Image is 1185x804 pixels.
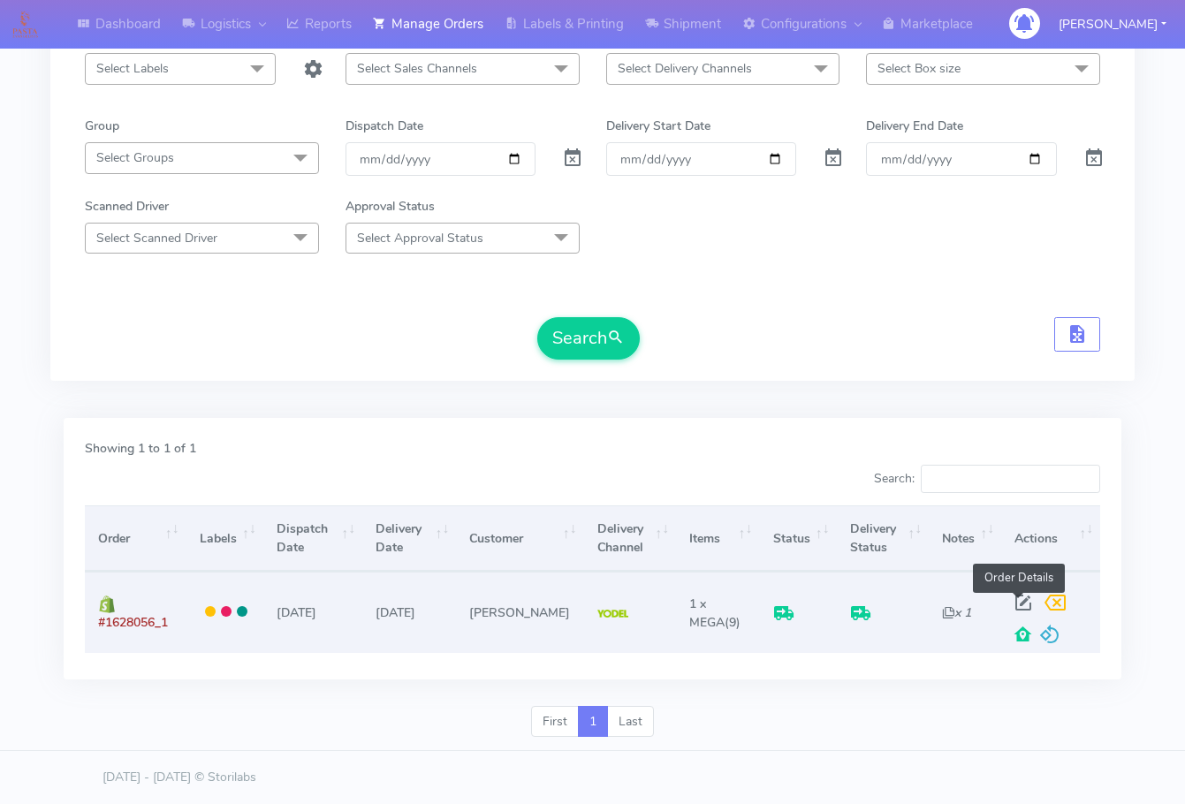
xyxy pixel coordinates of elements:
[921,465,1100,493] input: Search:
[618,60,752,77] span: Select Delivery Channels
[837,505,929,572] th: Delivery Status: activate to sort column ascending
[689,595,741,631] span: (9)
[877,60,961,77] span: Select Box size
[929,505,1001,572] th: Notes: activate to sort column ascending
[85,505,186,572] th: Order: activate to sort column ascending
[96,60,169,77] span: Select Labels
[578,706,608,738] a: 1
[942,604,971,621] i: x 1
[96,149,174,166] span: Select Groups
[98,614,168,631] span: #1628056_1
[676,505,759,572] th: Items: activate to sort column ascending
[874,465,1100,493] label: Search:
[263,505,362,572] th: Dispatch Date: activate to sort column ascending
[85,197,169,216] label: Scanned Driver
[362,572,456,652] td: [DATE]
[98,595,116,613] img: shopify.png
[584,505,676,572] th: Delivery Channel: activate to sort column ascending
[606,117,710,135] label: Delivery Start Date
[346,197,435,216] label: Approval Status
[597,610,628,618] img: Yodel
[362,505,456,572] th: Delivery Date: activate to sort column ascending
[346,117,423,135] label: Dispatch Date
[263,572,362,652] td: [DATE]
[759,505,836,572] th: Status: activate to sort column ascending
[1045,6,1180,42] button: [PERSON_NAME]
[689,595,725,631] span: 1 x MEGA
[456,572,583,652] td: [PERSON_NAME]
[85,117,119,135] label: Group
[1001,505,1100,572] th: Actions: activate to sort column ascending
[96,230,217,247] span: Select Scanned Driver
[537,317,640,360] button: Search
[866,117,963,135] label: Delivery End Date
[357,230,483,247] span: Select Approval Status
[357,60,477,77] span: Select Sales Channels
[85,439,196,458] label: Showing 1 to 1 of 1
[456,505,583,572] th: Customer: activate to sort column ascending
[186,505,263,572] th: Labels: activate to sort column ascending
